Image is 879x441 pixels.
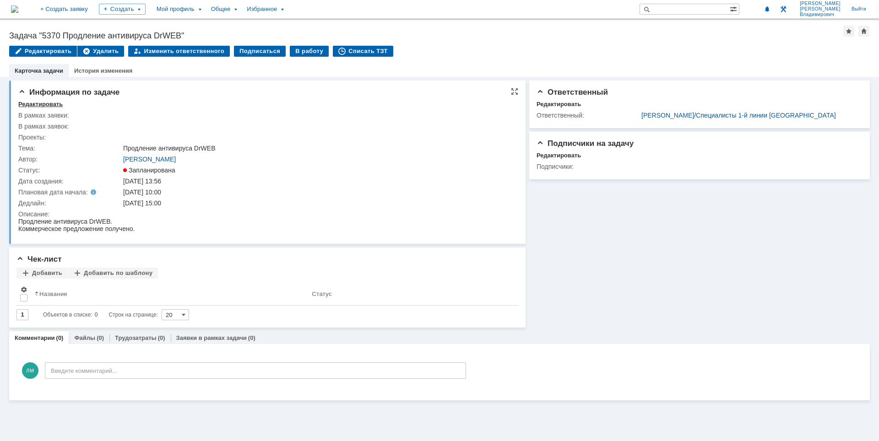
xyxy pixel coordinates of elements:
[248,334,255,341] div: (0)
[778,4,789,15] a: Перейти в интерфейс администратора
[123,145,511,152] div: Продление антивируса DrWEB
[800,1,841,6] span: [PERSON_NAME]
[18,134,121,141] div: Проекты:
[800,6,841,12] span: [PERSON_NAME]
[123,177,511,185] div: [DATE] 13:56
[115,334,157,341] a: Трудозатраты
[18,88,119,97] span: Информация по задаче
[641,112,857,119] div: /
[95,309,98,320] div: 0
[9,31,843,40] div: Задача "5370 Продление антивируса DrWEB"
[730,4,739,13] span: Расширенный поиск
[31,282,308,306] th: Название
[308,282,511,306] th: Статус
[97,334,104,341] div: (0)
[843,26,854,37] div: Добавить в избранное
[537,163,640,170] div: Подписчики:
[800,12,841,17] span: Владимирович
[18,112,121,119] div: В рамках заявки:
[56,334,64,341] div: (0)
[43,309,158,320] i: Строк на странице:
[18,199,121,207] div: Дедлайн:
[18,177,121,185] div: Дата создания:
[16,255,62,264] span: Чек-лист
[696,112,836,119] a: Специалисты 1-й линии [GEOGRAPHIC_DATA]
[537,112,640,119] div: Ответственный:
[537,139,634,148] span: Подписчики на задачу
[18,145,121,152] div: Тема:
[15,67,63,74] a: Карточка задачи
[11,5,18,13] img: logo
[39,290,67,297] div: Название
[123,188,511,196] div: [DATE] 10:00
[537,101,581,108] div: Редактировать
[858,26,869,37] div: Сделать домашней страницей
[176,334,247,341] a: Заявки в рамках задачи
[123,199,511,207] div: [DATE] 15:00
[312,290,331,297] div: Статус
[511,88,518,95] div: На всю страницу
[18,156,121,163] div: Автор:
[74,67,132,74] a: История изменения
[74,334,95,341] a: Файлы
[18,188,110,196] div: Плановая дата начала:
[537,88,608,97] span: Ответственный
[18,210,513,218] div: Описание:
[641,112,694,119] a: [PERSON_NAME]
[43,312,92,318] span: Объектов в списке:
[158,334,165,341] div: (0)
[537,152,581,159] div: Редактировать
[18,123,121,130] div: В рамках заявок:
[20,286,27,293] span: Настройки
[99,4,146,15] div: Создать
[18,167,121,174] div: Статус:
[11,5,18,13] a: Перейти на домашнюю страницу
[123,167,175,174] span: Запланирована
[15,334,55,341] a: Комментарии
[18,101,63,108] div: Редактировать
[22,362,38,379] span: ЛМ
[123,156,176,163] a: [PERSON_NAME]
